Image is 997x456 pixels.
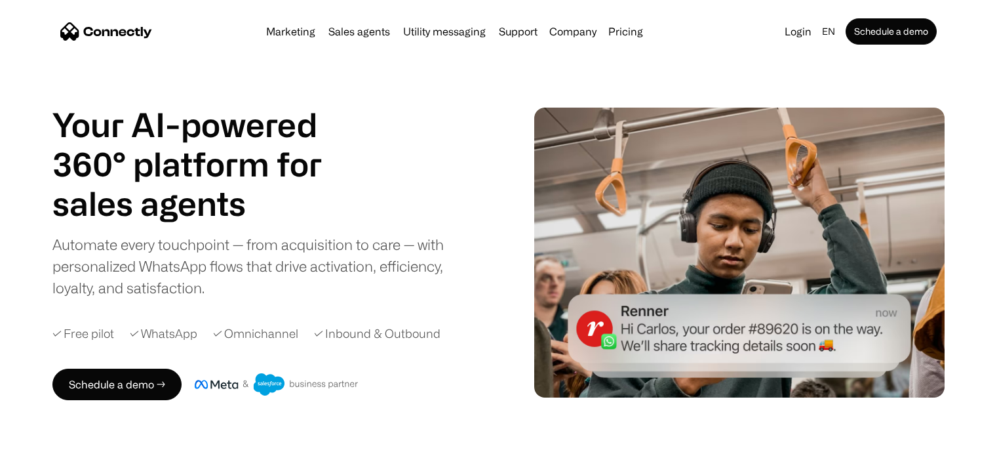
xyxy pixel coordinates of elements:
div: Company [549,22,596,41]
a: Schedule a demo → [52,369,182,400]
div: 1 of 4 [52,184,354,223]
a: Login [779,22,817,41]
div: en [817,22,843,41]
div: Automate every touchpoint — from acquisition to care — with personalized WhatsApp flows that driv... [52,234,465,299]
img: Meta and Salesforce business partner badge. [195,373,359,396]
aside: Language selected: English [13,432,79,451]
a: home [60,22,152,41]
div: ✓ Inbound & Outbound [314,325,440,342]
div: carousel [52,184,354,223]
ul: Language list [26,433,79,451]
a: Schedule a demo [846,18,937,45]
a: Pricing [603,26,648,37]
h1: sales agents [52,184,354,223]
div: en [822,22,835,41]
a: Support [494,26,543,37]
a: Sales agents [323,26,395,37]
div: ✓ Omnichannel [213,325,298,342]
div: ✓ Free pilot [52,325,114,342]
a: Utility messaging [398,26,491,37]
div: ✓ WhatsApp [130,325,197,342]
h1: Your AI-powered 360° platform for [52,105,354,184]
a: Marketing [261,26,321,37]
div: Company [545,22,600,41]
